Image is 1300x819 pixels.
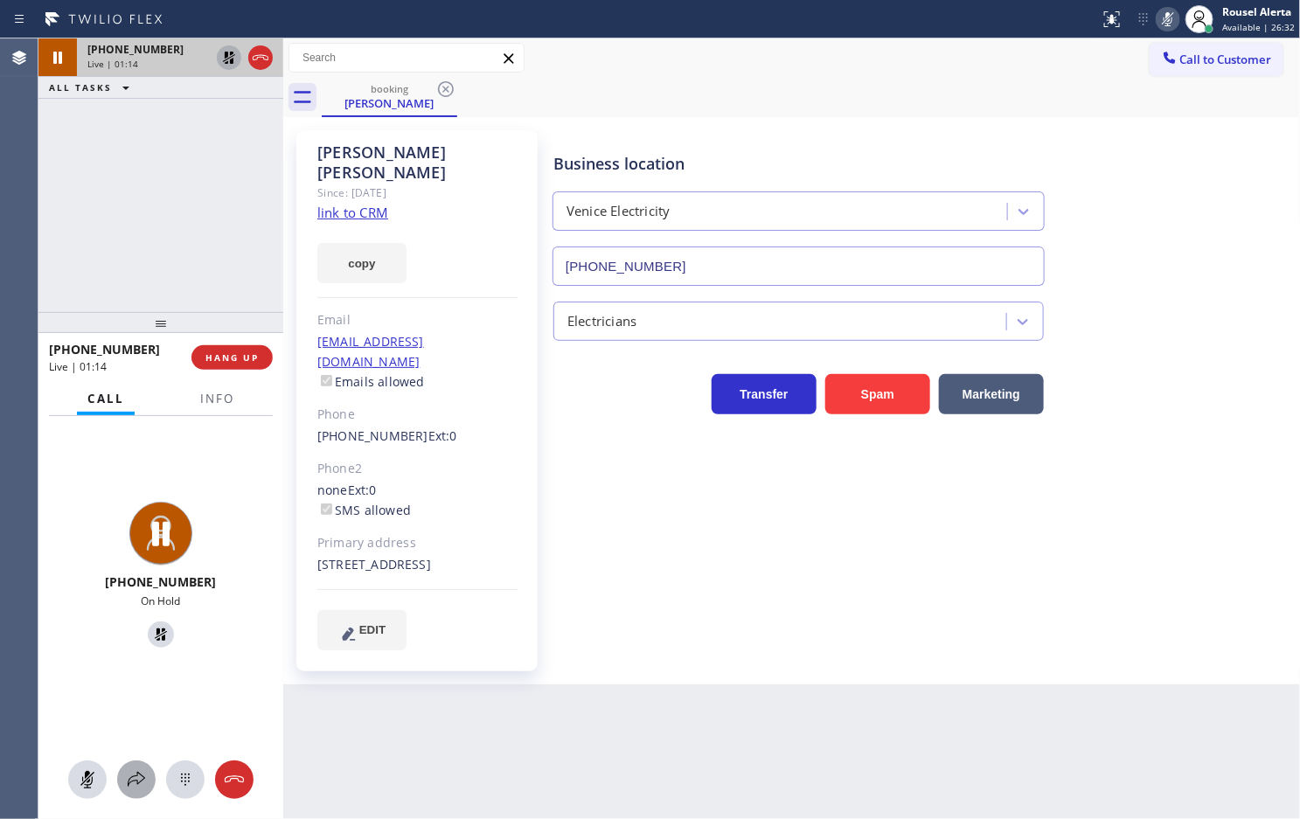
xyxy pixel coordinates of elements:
button: Marketing [939,374,1044,414]
div: Dale Kemp [323,78,455,115]
span: HANG UP [205,351,259,364]
div: booking [323,82,455,95]
div: Phone2 [317,459,518,479]
input: Emails allowed [321,375,332,386]
div: Business location [553,152,1044,176]
div: Venice Electricity [567,202,671,222]
span: [PHONE_NUMBER] [49,341,160,357]
span: Ext: 0 [348,482,377,498]
input: Phone Number [553,246,1045,286]
div: none [317,481,518,521]
button: Call [77,382,135,416]
span: ALL TASKS [49,81,112,94]
span: On Hold [142,593,181,608]
button: ALL TASKS [38,77,147,98]
span: Info [200,391,234,406]
span: Call to Customer [1180,52,1272,67]
button: Transfer [712,374,817,414]
button: Call to Customer [1150,43,1283,76]
div: Rousel Alerta [1222,4,1295,19]
span: [PHONE_NUMBER] [87,42,184,57]
span: [PHONE_NUMBER] [106,573,217,590]
div: Since: [DATE] [317,183,518,203]
div: Email [317,310,518,330]
button: copy [317,243,407,283]
span: EDIT [359,623,386,636]
button: EDIT [317,610,407,650]
a: link to CRM [317,204,388,221]
input: Search [289,44,524,72]
div: [PERSON_NAME] [323,95,455,111]
a: [PHONE_NUMBER] [317,427,428,444]
span: Live | 01:14 [87,58,138,70]
div: [STREET_ADDRESS] [317,555,518,575]
button: Unhold Customer [217,45,241,70]
button: Info [190,382,245,416]
span: Ext: 0 [428,427,457,444]
label: SMS allowed [317,502,411,518]
button: Unhold Customer [148,621,174,648]
button: Open directory [117,760,156,799]
input: SMS allowed [321,503,332,515]
button: Hang up [215,760,254,799]
button: Mute [1156,7,1180,31]
div: [PERSON_NAME] [PERSON_NAME] [317,142,518,183]
span: Available | 26:32 [1222,21,1295,33]
span: Call [87,391,124,406]
div: Phone [317,405,518,425]
div: Primary address [317,533,518,553]
button: Spam [825,374,930,414]
a: [EMAIL_ADDRESS][DOMAIN_NAME] [317,333,424,370]
span: Live | 01:14 [49,359,107,374]
button: Open dialpad [166,760,205,799]
button: Hang up [248,45,273,70]
div: Electricians [567,311,636,331]
button: Mute [68,760,107,799]
label: Emails allowed [317,373,425,390]
button: HANG UP [191,345,273,370]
